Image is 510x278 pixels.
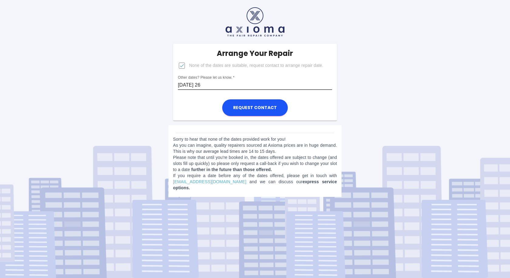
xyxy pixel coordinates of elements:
[189,63,323,69] span: None of the dates are suitable, request contact to arrange repair date.
[217,49,293,58] h5: Arrange Your Repair
[173,136,337,191] p: Sorry to hear that none of the dates provided work for you! As you can imagine, quality repairers...
[173,179,246,184] a: [EMAIL_ADDRESS][DOMAIN_NAME]
[222,99,288,116] button: Request contact
[173,179,337,190] b: express service options.
[226,7,284,36] img: axioma
[191,167,272,172] b: further in the future than those offered.
[178,75,234,80] label: Other dates? Please let us know.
